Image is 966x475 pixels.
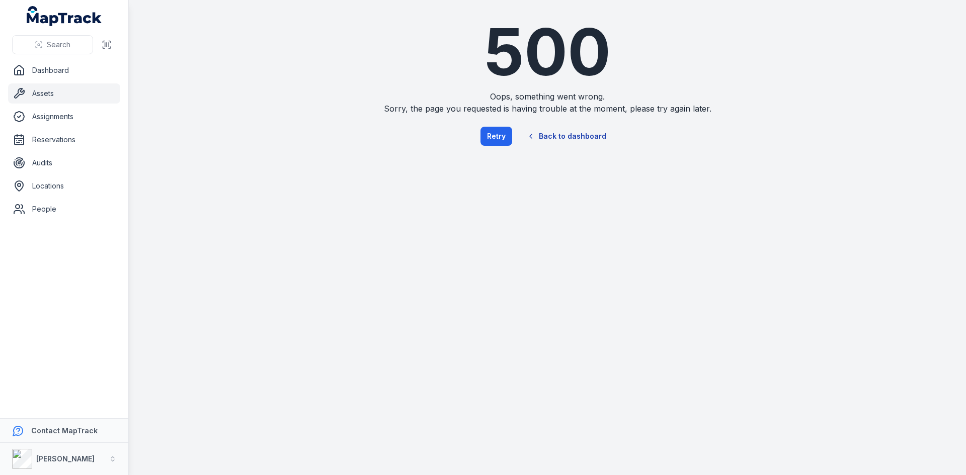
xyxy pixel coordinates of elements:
a: People [8,199,120,219]
strong: Contact MapTrack [31,426,98,435]
a: Reservations [8,130,120,150]
a: MapTrack [27,6,102,26]
span: Search [47,40,70,50]
a: Back to dashboard [518,125,615,148]
button: Search [12,35,93,54]
h1: 500 [362,20,733,84]
a: Audits [8,153,120,173]
a: Locations [8,176,120,196]
a: Dashboard [8,60,120,80]
span: Oops, something went wrong. [362,90,733,103]
a: Assets [8,83,120,104]
strong: [PERSON_NAME] [36,454,95,463]
a: Assignments [8,107,120,127]
button: Retry [480,127,512,146]
span: Sorry, the page you requested is having trouble at the moment, please try again later. [362,103,733,115]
